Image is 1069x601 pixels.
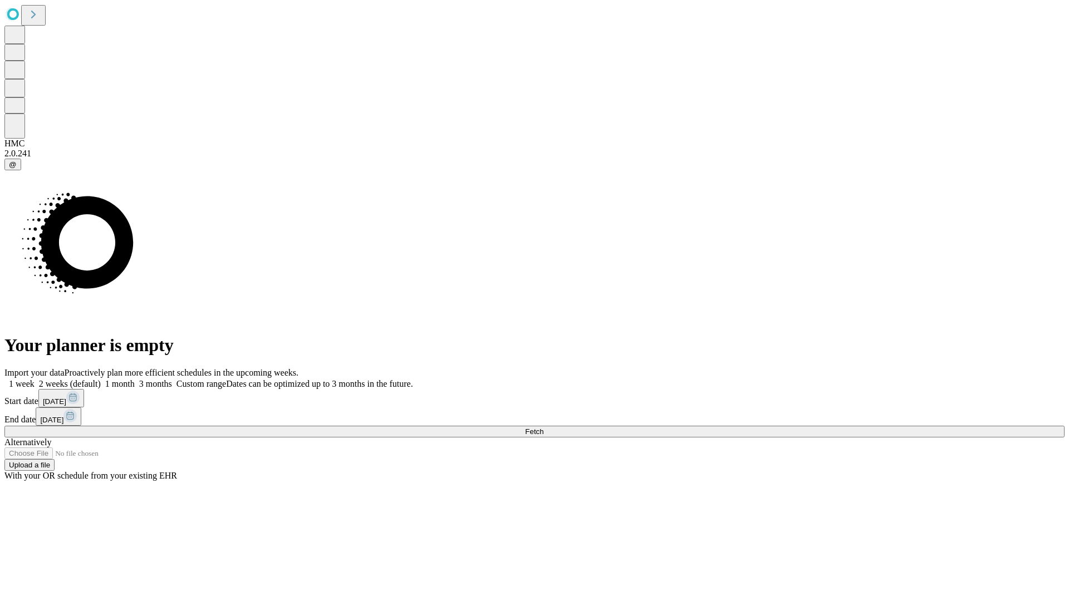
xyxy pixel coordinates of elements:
[9,379,35,388] span: 1 week
[139,379,172,388] span: 3 months
[38,389,84,407] button: [DATE]
[4,139,1065,149] div: HMC
[4,389,1065,407] div: Start date
[39,379,101,388] span: 2 weeks (default)
[43,397,66,406] span: [DATE]
[4,459,55,471] button: Upload a file
[4,368,65,377] span: Import your data
[40,416,63,424] span: [DATE]
[65,368,298,377] span: Proactively plan more efficient schedules in the upcoming weeks.
[176,379,226,388] span: Custom range
[105,379,135,388] span: 1 month
[4,437,51,447] span: Alternatively
[4,426,1065,437] button: Fetch
[4,471,177,480] span: With your OR schedule from your existing EHR
[4,335,1065,356] h1: Your planner is empty
[9,160,17,169] span: @
[226,379,413,388] span: Dates can be optimized up to 3 months in the future.
[525,427,543,436] span: Fetch
[4,149,1065,159] div: 2.0.241
[4,159,21,170] button: @
[4,407,1065,426] div: End date
[36,407,81,426] button: [DATE]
